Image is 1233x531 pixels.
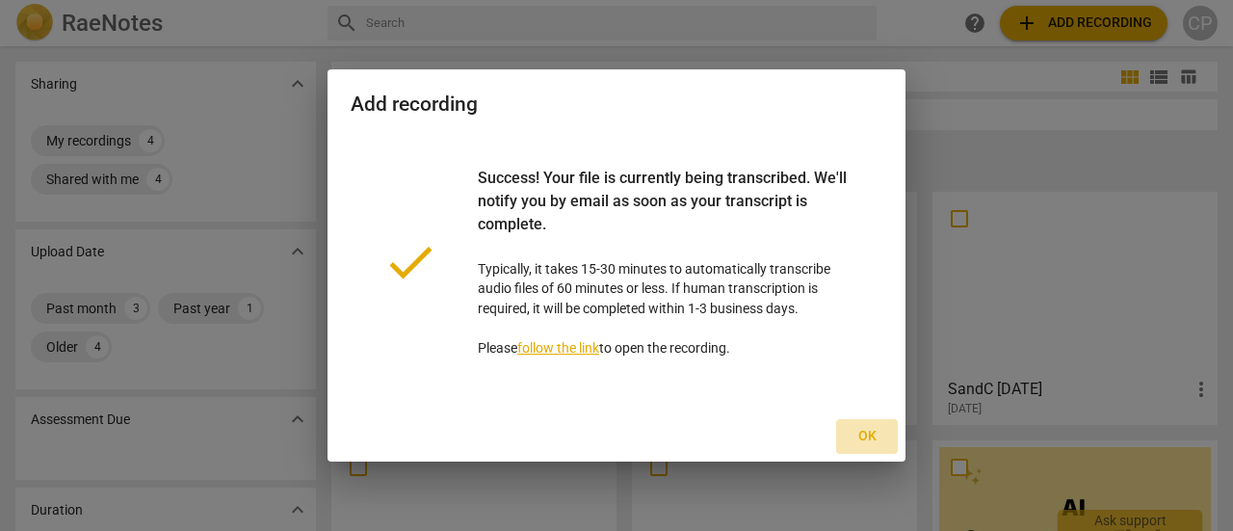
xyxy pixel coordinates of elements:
[517,340,599,356] a: follow the link
[478,167,852,358] p: Typically, it takes 15-30 minutes to automatically transcribe audio files of 60 minutes or less. ...
[478,167,852,259] div: Success! Your file is currently being transcribed. We'll notify you by email as soon as your tran...
[852,427,882,446] span: Ok
[381,233,439,291] span: done
[351,93,882,117] h2: Add recording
